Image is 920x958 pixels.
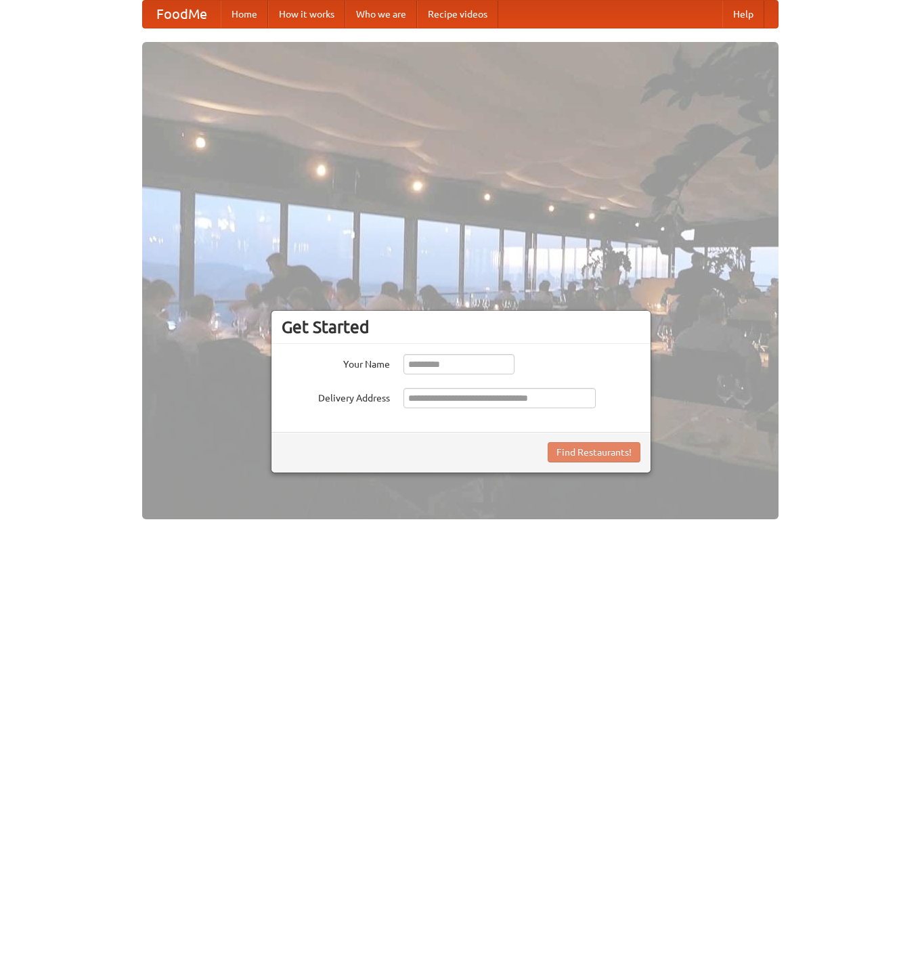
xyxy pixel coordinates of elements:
[548,442,640,462] button: Find Restaurants!
[282,388,390,405] label: Delivery Address
[143,1,221,28] a: FoodMe
[282,317,640,337] h3: Get Started
[221,1,268,28] a: Home
[282,354,390,371] label: Your Name
[722,1,764,28] a: Help
[345,1,417,28] a: Who we are
[417,1,498,28] a: Recipe videos
[268,1,345,28] a: How it works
